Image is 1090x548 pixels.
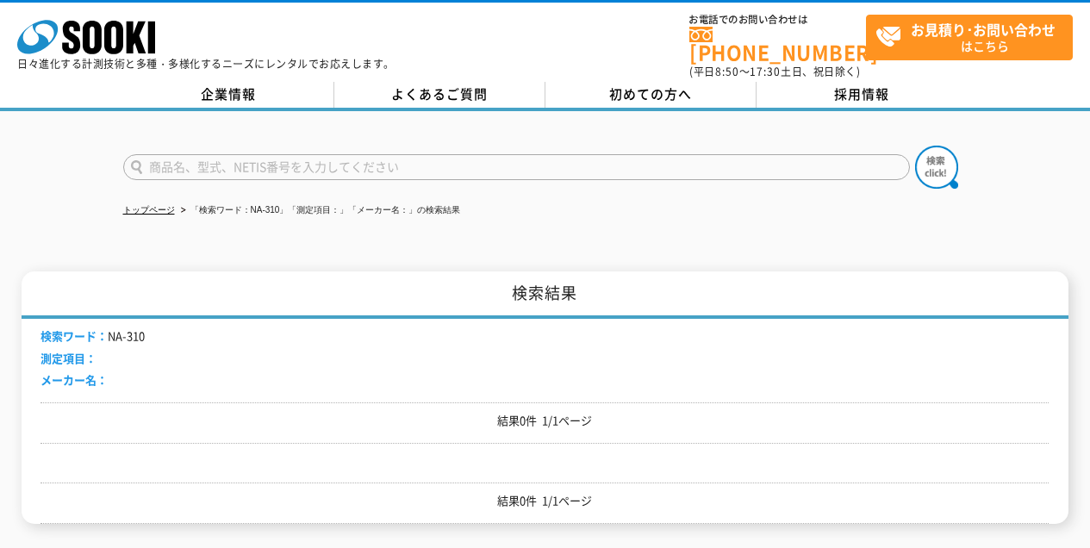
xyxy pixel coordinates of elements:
[866,15,1073,60] a: お見積り･お問い合わせはこちら
[334,82,545,108] a: よくあるご質問
[875,16,1072,59] span: はこちら
[178,202,461,220] li: 「検索ワード：NA-310」「測定項目：」「メーカー名：」の検索結果
[545,82,757,108] a: 初めての方へ
[689,27,866,62] a: [PHONE_NUMBER]
[123,82,334,108] a: 企業情報
[40,371,108,388] span: メーカー名：
[40,350,97,366] span: 測定項目：
[40,412,1049,430] p: 結果0件 1/1ページ
[757,82,968,108] a: 採用情報
[750,64,781,79] span: 17:30
[123,205,175,215] a: トップページ
[915,146,958,189] img: btn_search.png
[40,327,108,344] span: 検索ワード：
[17,59,395,69] p: 日々進化する計測技術と多種・多様化するニーズにレンタルでお応えします。
[40,327,145,346] li: NA-310
[911,19,1056,40] strong: お見積り･お問い合わせ
[609,84,692,103] span: 初めての方へ
[123,154,910,180] input: 商品名、型式、NETIS番号を入力してください
[689,15,866,25] span: お電話でのお問い合わせは
[22,271,1068,319] h1: 検索結果
[689,64,860,79] span: (平日 ～ 土日、祝日除く)
[715,64,739,79] span: 8:50
[40,492,1049,510] p: 結果0件 1/1ページ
